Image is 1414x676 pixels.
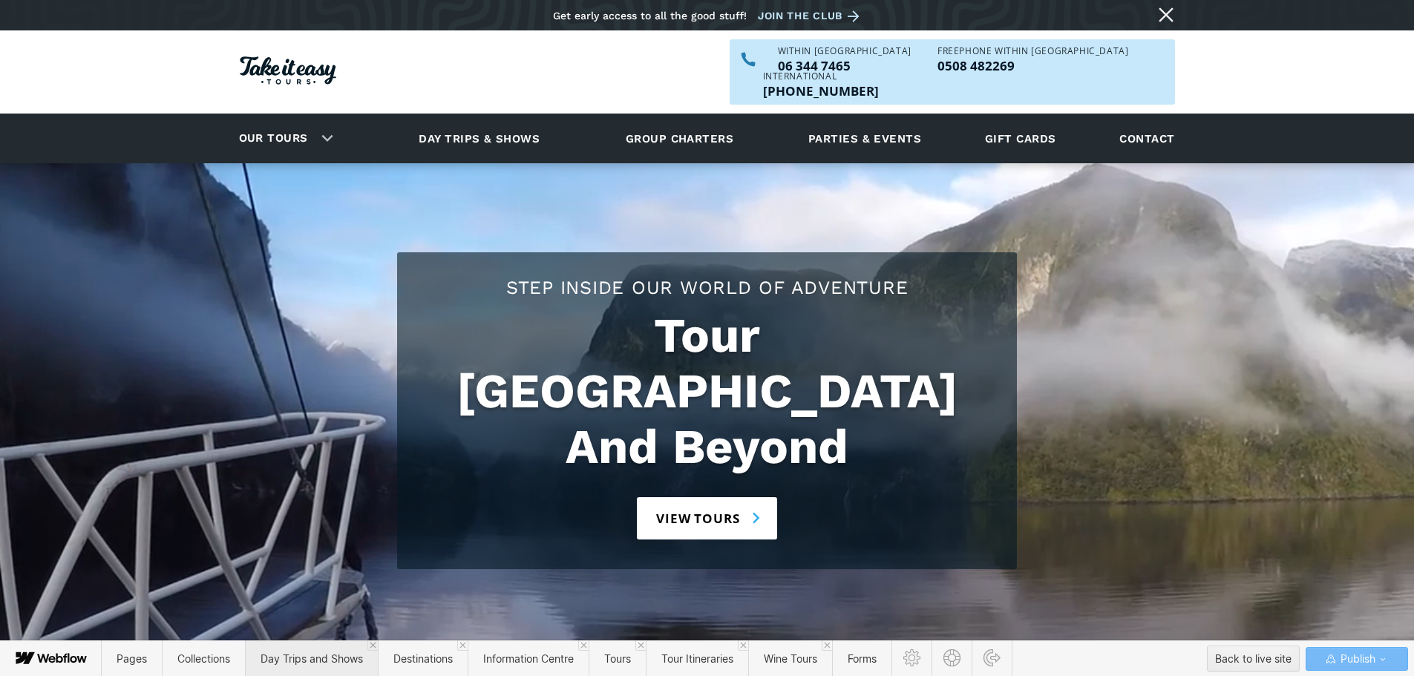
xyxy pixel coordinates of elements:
[261,652,363,665] span: Day Trips and Shows
[607,118,752,159] a: Group charters
[848,652,877,665] span: Forms
[778,47,911,56] div: WITHIN [GEOGRAPHIC_DATA]
[483,652,574,665] span: Information Centre
[635,640,646,651] a: Close 'Tours' tab
[764,652,817,665] span: Wine Tours
[221,118,345,159] div: Our tours
[822,640,832,651] a: Close 'Wine Tours' tab
[553,10,747,22] div: Get early access to all the good stuff!
[177,652,230,665] span: Collections
[578,640,589,651] a: Close 'Information Centre' tab
[457,640,468,651] a: Close 'Destinations' tab
[978,118,1064,159] a: Gift cards
[763,85,879,97] a: Call us outside of NZ on +6463447465
[1338,648,1375,670] span: Publish
[778,59,911,72] a: Call us within NZ on 063447465
[937,59,1128,72] p: 0508 482269
[240,56,336,85] img: Take it easy Tours logo
[937,59,1128,72] a: Call us freephone within NZ on 0508482269
[240,49,336,96] a: Homepage
[1306,647,1408,671] button: Publish
[400,118,558,159] a: Day trips & shows
[763,85,879,97] p: [PHONE_NUMBER]
[738,640,748,651] a: Close 'Tour Itineraries' tab
[1112,118,1182,159] a: Contact
[637,497,777,539] a: View tours
[661,652,733,665] span: Tour Itineraries
[758,7,865,25] a: Join the club
[1207,646,1300,672] button: Back to live site
[604,652,631,665] span: Tours
[393,652,453,665] span: Destinations
[367,640,378,651] a: Close 'Day Trips and Shows' tab
[1154,3,1178,27] a: Close message
[937,47,1128,56] div: Freephone WITHIN [GEOGRAPHIC_DATA]
[1215,648,1292,670] div: Back to live site
[778,59,911,72] p: 06 344 7465
[763,72,879,81] div: International
[801,118,929,159] a: Parties & events
[412,275,1002,301] h2: Step Inside Our World Of Adventure
[412,308,1002,475] h1: Tour [GEOGRAPHIC_DATA] And Beyond
[228,121,319,156] a: Our tours
[117,652,147,665] span: Pages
